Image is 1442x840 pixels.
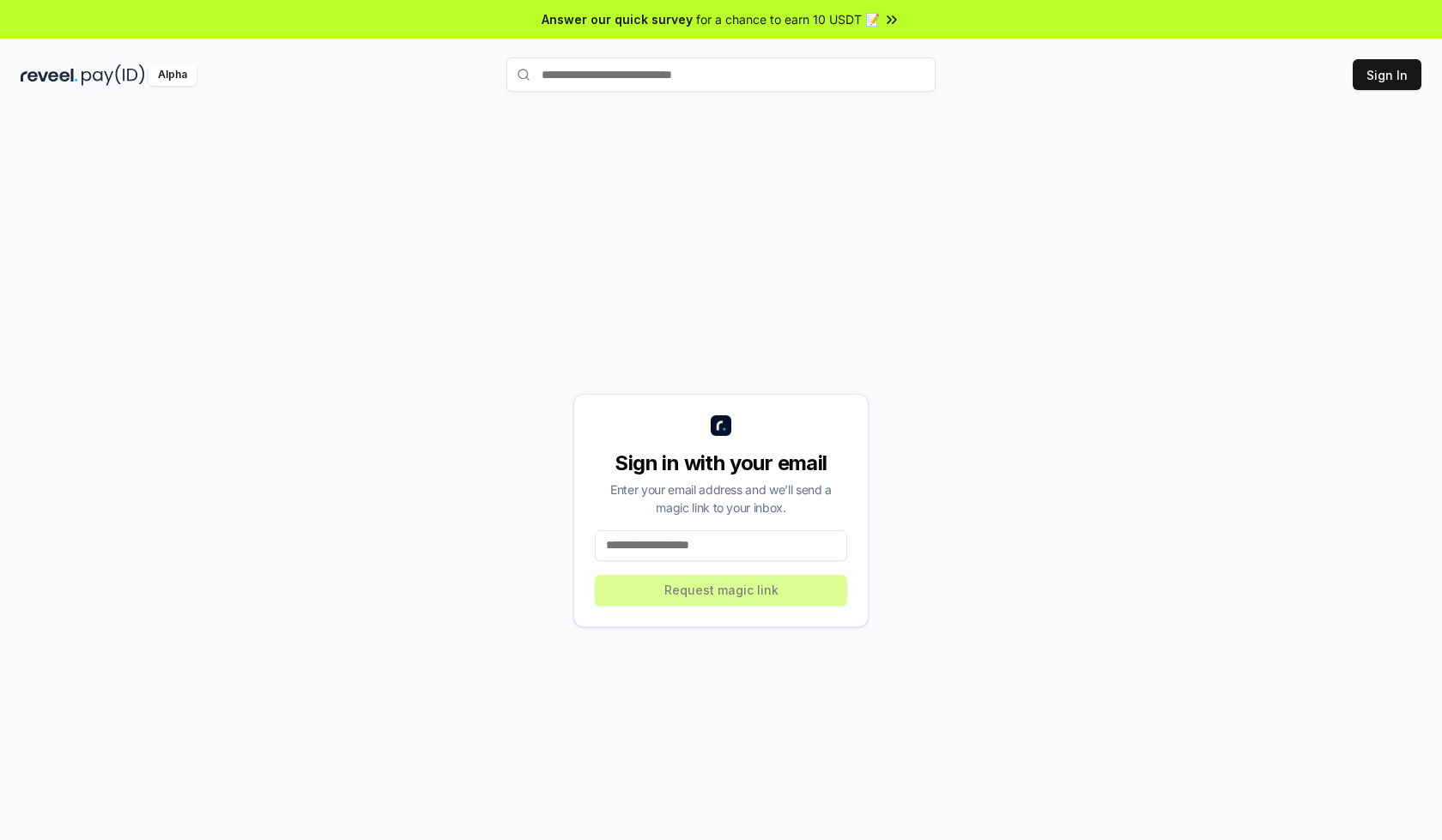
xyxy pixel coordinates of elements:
[21,64,78,86] img: reveel_dark
[542,10,693,28] span: Answer our quick survey
[711,415,731,436] img: logo_small
[148,64,197,86] div: Alpha
[595,480,847,517] div: Enter your email address and we’ll send a magic link to your inbox.
[1353,59,1421,90] button: Sign In
[595,450,847,477] div: Sign in with your email
[696,10,880,28] span: for a chance to earn 10 USDT 📝
[82,64,145,86] img: pay_id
